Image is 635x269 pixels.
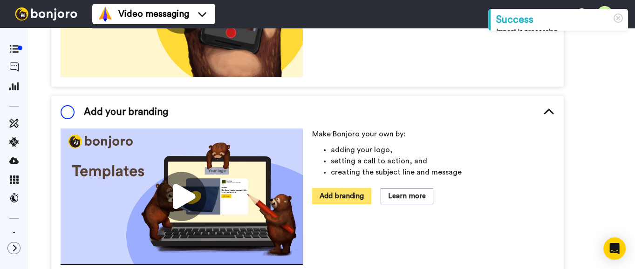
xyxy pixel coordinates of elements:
img: vm-color.svg [98,7,113,21]
p: Make Bonjoro your own by: [312,128,554,140]
img: cf57bf495e0a773dba654a4906436a82.jpg [61,128,303,265]
div: Import is processing... [496,27,622,36]
button: Learn more [381,188,433,204]
div: Success [496,13,622,27]
span: Video messaging [118,7,189,20]
span: Add your branding [84,105,168,119]
img: bj-logo-header-white.svg [11,7,81,20]
div: Open Intercom Messenger [603,237,626,260]
li: setting a call to action, and [331,155,554,167]
li: adding your logo, [331,144,554,155]
li: creating the subject line and message [331,167,554,178]
button: Add branding [312,188,371,204]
